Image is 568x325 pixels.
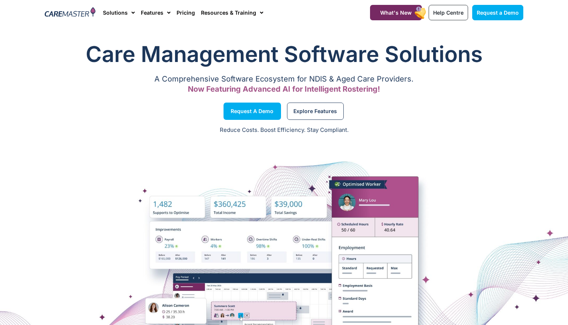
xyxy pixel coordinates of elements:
span: What's New [380,9,412,16]
a: Help Centre [429,5,468,20]
p: A Comprehensive Software Ecosystem for NDIS & Aged Care Providers. [45,77,523,82]
img: CareMaster Logo [45,7,95,18]
a: Explore Features [287,103,344,120]
a: Request a Demo [224,103,281,120]
span: Explore Features [293,109,337,113]
span: Request a Demo [477,9,519,16]
span: Help Centre [433,9,464,16]
span: Now Featuring Advanced AI for Intelligent Rostering! [188,85,380,94]
h1: Care Management Software Solutions [45,39,523,69]
p: Reduce Costs. Boost Efficiency. Stay Compliant. [5,126,563,135]
span: Request a Demo [231,109,273,113]
a: Request a Demo [472,5,523,20]
a: What's New [370,5,422,20]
